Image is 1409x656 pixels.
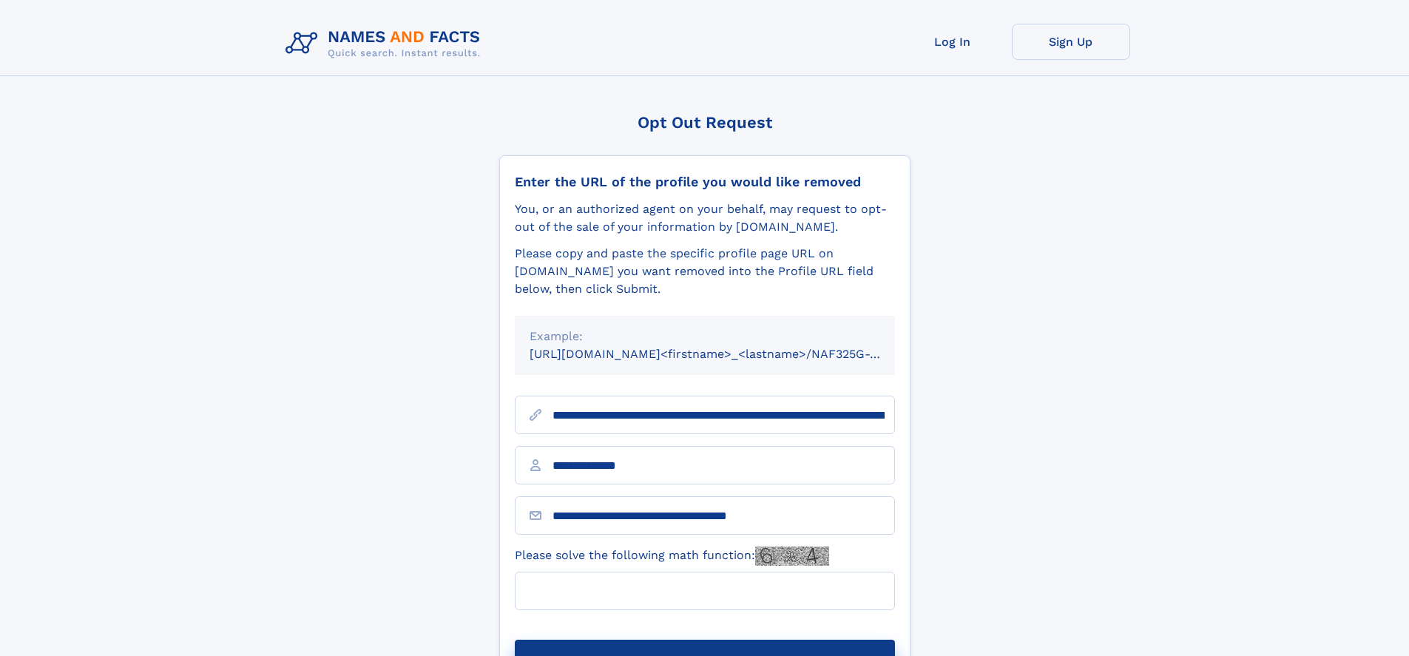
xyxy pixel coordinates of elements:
[1012,24,1130,60] a: Sign Up
[515,174,895,190] div: Enter the URL of the profile you would like removed
[530,347,923,361] small: [URL][DOMAIN_NAME]<firstname>_<lastname>/NAF325G-xxxxxxxx
[515,547,829,566] label: Please solve the following math function:
[280,24,493,64] img: Logo Names and Facts
[530,328,880,345] div: Example:
[515,245,895,298] div: Please copy and paste the specific profile page URL on [DOMAIN_NAME] you want removed into the Pr...
[893,24,1012,60] a: Log In
[515,200,895,236] div: You, or an authorized agent on your behalf, may request to opt-out of the sale of your informatio...
[499,113,910,132] div: Opt Out Request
